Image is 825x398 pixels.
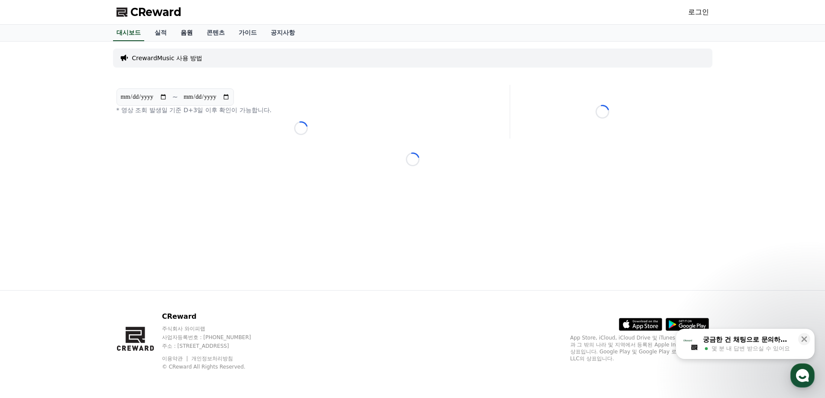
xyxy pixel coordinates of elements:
span: CReward [130,5,181,19]
a: 공지사항 [264,25,302,41]
p: App Store, iCloud, iCloud Drive 및 iTunes Store는 미국과 그 밖의 나라 및 지역에서 등록된 Apple Inc.의 서비스 상표입니다. Goo... [570,334,709,362]
p: 주소 : [STREET_ADDRESS] [162,343,268,349]
p: ~ [172,92,178,102]
a: 로그인 [688,7,709,17]
a: 홈 [3,275,57,296]
p: CReward [162,311,268,322]
a: 대시보드 [113,25,144,41]
p: * 영상 조회 발생일 기준 D+3일 이후 확인이 가능합니다. [116,106,485,114]
span: 설정 [134,288,144,294]
a: 실적 [148,25,174,41]
a: 콘텐츠 [200,25,232,41]
a: 이용약관 [162,356,189,362]
a: 대화 [57,275,112,296]
a: 가이드 [232,25,264,41]
p: 주식회사 와이피랩 [162,325,268,332]
a: CrewardMusic 사용 방법 [132,54,203,62]
span: 홈 [27,288,32,294]
a: 설정 [112,275,166,296]
a: 음원 [174,25,200,41]
span: 대화 [79,288,90,295]
a: 개인정보처리방침 [191,356,233,362]
p: 사업자등록번호 : [PHONE_NUMBER] [162,334,268,341]
p: © CReward All Rights Reserved. [162,363,268,370]
a: CReward [116,5,181,19]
